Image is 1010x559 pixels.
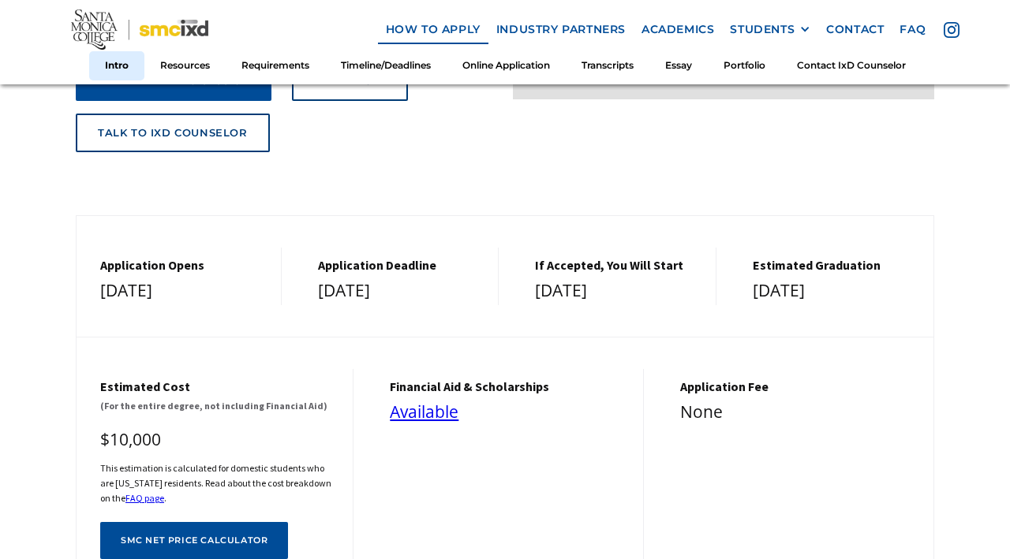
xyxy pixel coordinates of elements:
h5: Application Fee [680,379,918,394]
div: talk to ixd counselor [98,127,248,140]
div: None [680,398,918,427]
h6: This estimation is calculated for domestic students who are [US_STATE] residents. Read about the ... [100,460,337,506]
a: Requirements [226,51,325,80]
h5: financial aid & Scholarships [390,379,627,394]
a: Available [390,401,458,423]
div: STUDENTS [730,23,795,36]
a: Resources [144,51,226,80]
a: SMC net price calculator [100,522,288,559]
div: [DATE] [753,277,918,305]
div: $10,000 [100,426,337,454]
a: faq [892,15,933,44]
h5: Estimated cost [100,379,337,394]
img: Santa Monica College - SMC IxD logo [71,9,209,49]
h5: If Accepted, You Will Start [535,258,700,273]
a: Transcripts [566,51,649,80]
a: Intro [89,51,144,80]
a: Contact IxD Counselor [781,51,922,80]
div: [DATE] [318,277,483,305]
h5: Application Deadline [318,258,483,273]
a: industry partners [488,15,634,44]
a: Portfolio [708,51,781,80]
a: FAQ page [125,492,164,504]
h5: estimated graduation [753,258,918,273]
a: Academics [634,15,722,44]
a: how to apply [378,15,488,44]
a: contact [818,15,892,44]
div: STUDENTS [730,23,810,36]
img: icon - instagram [944,22,959,38]
a: Online Application [447,51,566,80]
h6: (For the entire degree, not including Financial Aid) [100,398,337,413]
h5: Application Opens [100,258,265,273]
a: talk to ixd counselor [76,114,270,153]
div: [DATE] [535,277,700,305]
div: [DATE] [100,277,265,305]
a: Timeline/Deadlines [325,51,447,80]
a: Essay [649,51,708,80]
div: SMC net price calculator [121,535,267,546]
